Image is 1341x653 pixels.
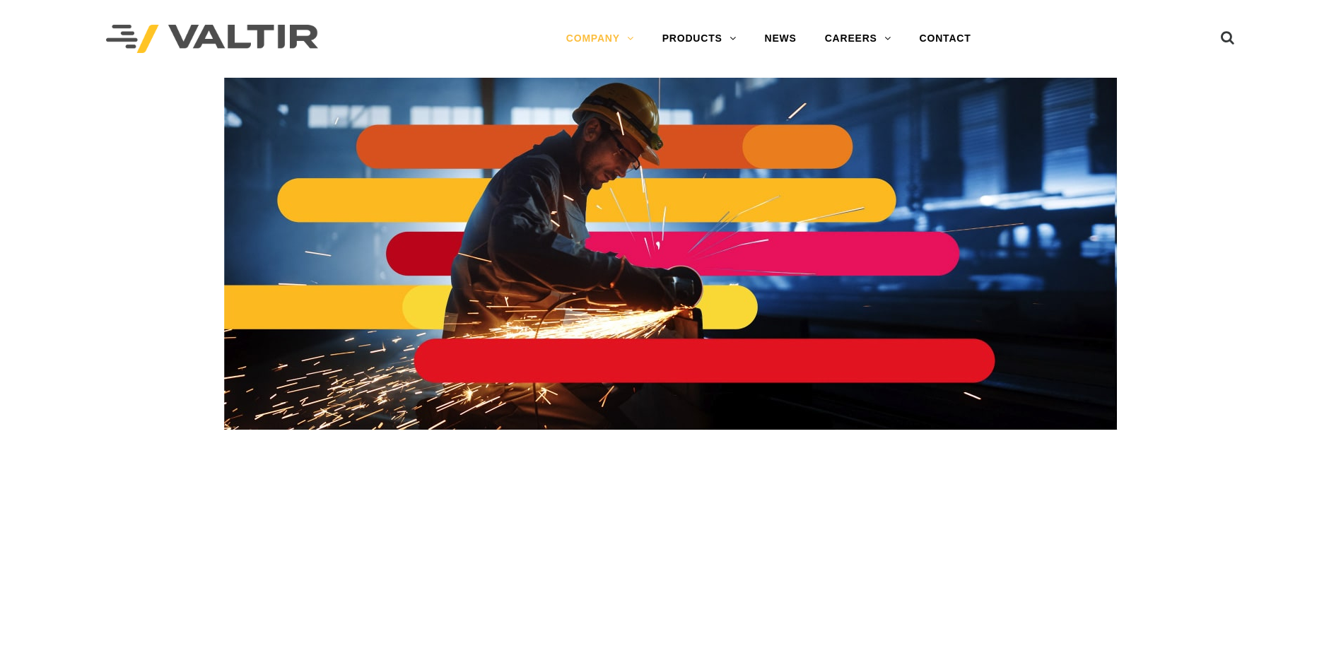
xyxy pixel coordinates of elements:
a: CONTACT [906,25,985,53]
a: PRODUCTS [648,25,751,53]
a: CAREERS [811,25,906,53]
a: NEWS [751,25,811,53]
img: Valtir [106,25,318,54]
a: COMPANY [552,25,648,53]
